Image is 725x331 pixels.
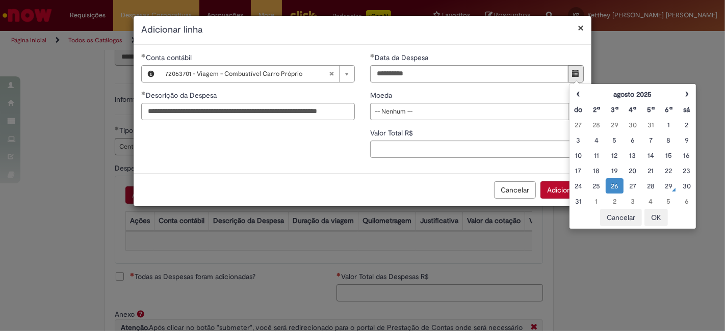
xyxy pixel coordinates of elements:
[590,120,603,130] div: 28 July 2025 Monday
[587,87,678,102] th: agosto 2025. Alternar mês
[600,209,642,226] button: Cancelar
[590,196,603,206] div: 01 September 2025 Monday
[572,196,585,206] div: 31 August 2025 Sunday
[370,53,375,58] span: Obrigatório Preenchido
[608,150,621,160] div: 12 August 2025 Tuesday
[680,181,693,191] div: 30 August 2025 Saturday
[626,196,639,206] div: 03 September 2025 Wednesday
[141,53,146,58] span: Obrigatório Preenchido
[680,135,693,145] div: 09 August 2025 Saturday
[662,150,675,160] div: 15 August 2025 Friday
[569,102,587,117] th: Domingo
[141,103,355,120] input: Descrição da Despesa
[146,53,194,62] span: Necessários - Conta contábil
[165,66,329,82] span: 72053701 - Viagem - Combustível Carro Próprio
[678,102,695,117] th: Sábado
[680,165,693,176] div: 23 August 2025 Saturday
[626,165,639,176] div: 20 August 2025 Wednesday
[324,66,339,82] abbr: Limpar campo Conta contábil
[590,165,603,176] div: 18 August 2025 Monday
[644,150,657,160] div: 14 August 2025 Thursday
[662,196,675,206] div: 05 September 2025 Friday
[644,165,657,176] div: 21 August 2025 Thursday
[569,87,587,102] th: Mês anterior
[569,84,696,229] div: Escolher data
[370,65,568,82] input: Data da Despesa 26 August 2025 Tuesday
[590,150,603,160] div: 11 August 2025 Monday
[626,181,639,191] div: 27 August 2025 Wednesday
[626,135,639,145] div: 06 August 2025 Wednesday
[662,135,675,145] div: 08 August 2025 Friday
[572,120,585,130] div: 27 July 2025 Sunday
[608,181,621,191] div: 26 August 2025 Tuesday foi selecionado
[572,165,585,176] div: 17 August 2025 Sunday
[590,135,603,145] div: 04 August 2025 Monday
[680,120,693,130] div: 02 August 2025 Saturday
[678,87,695,102] th: Próximo mês
[572,181,585,191] div: 24 August 2025 Sunday
[540,181,584,199] button: Adicionar
[644,209,668,226] button: OK
[644,120,657,130] div: 31 July 2025 Thursday
[644,181,657,191] div: 28 August 2025 Thursday
[662,120,675,130] div: 01 August 2025 Friday
[141,23,584,37] h2: Adicionar linha
[606,102,624,117] th: Terça-feira
[642,102,660,117] th: Quinta-feira
[662,165,675,176] div: 22 August 2025 Friday
[146,91,219,100] span: Descrição da Despesa
[608,165,621,176] div: 19 August 2025 Tuesday
[680,196,693,206] div: 06 September 2025 Saturday
[608,135,621,145] div: 05 August 2025 Tuesday
[375,53,430,62] span: Data da Despesa
[160,66,354,82] a: 72053701 - Viagem - Combustível Carro PróprioLimpar campo Conta contábil
[587,102,605,117] th: Segunda-feira
[141,91,146,95] span: Obrigatório Preenchido
[660,102,678,117] th: Sexta-feira
[662,181,675,191] div: 29 August 2025 Friday
[608,120,621,130] div: 29 July 2025 Tuesday
[370,141,584,158] input: Valor Total R$
[624,102,641,117] th: Quarta-feira
[626,150,639,160] div: 13 August 2025 Wednesday
[375,103,563,120] span: -- Nenhum --
[568,65,584,82] button: Mostrar calendário para Data da Despesa
[578,22,584,33] button: Fechar modal
[644,196,657,206] div: 04 September 2025 Thursday
[572,135,585,145] div: 03 August 2025 Sunday
[608,196,621,206] div: 02 September 2025 Tuesday
[142,66,160,82] button: Conta contábil, Visualizar este registro 72053701 - Viagem - Combustível Carro Próprio
[626,120,639,130] div: 30 July 2025 Wednesday
[590,181,603,191] div: 25 August 2025 Monday
[572,150,585,160] div: 10 August 2025 Sunday
[644,135,657,145] div: 07 August 2025 Thursday
[370,128,415,137] span: Valor Total R$
[680,150,693,160] div: 16 August 2025 Saturday
[494,181,536,199] button: Cancelar
[370,91,394,100] span: Moeda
